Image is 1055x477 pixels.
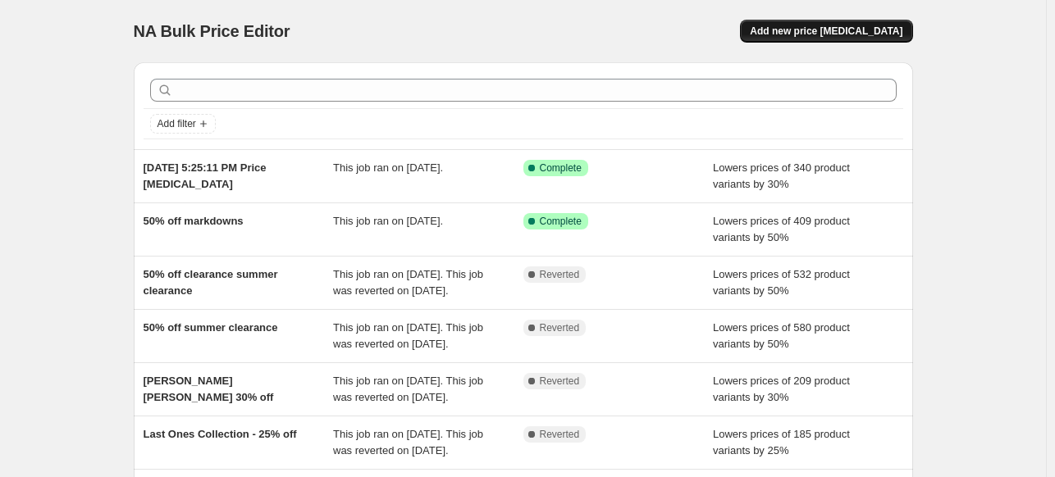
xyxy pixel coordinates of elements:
[134,22,290,40] span: NA Bulk Price Editor
[740,20,912,43] button: Add new price [MEDICAL_DATA]
[540,215,582,228] span: Complete
[713,375,850,403] span: Lowers prices of 209 product variants by 30%
[713,161,850,190] span: Lowers prices of 340 product variants by 30%
[713,268,850,297] span: Lowers prices of 532 product variants by 50%
[333,215,443,227] span: This job ran on [DATE].
[144,215,244,227] span: 50% off markdowns
[158,117,196,130] span: Add filter
[540,161,582,175] span: Complete
[144,375,274,403] span: [PERSON_NAME] [PERSON_NAME] 30% off
[150,114,216,134] button: Add filter
[333,321,483,350] span: This job ran on [DATE]. This job was reverted on [DATE].
[540,428,580,441] span: Reverted
[713,428,850,457] span: Lowers prices of 185 product variants by 25%
[713,321,850,350] span: Lowers prices of 580 product variants by 50%
[333,161,443,174] span: This job ran on [DATE].
[540,375,580,388] span: Reverted
[333,268,483,297] span: This job ran on [DATE]. This job was reverted on [DATE].
[333,428,483,457] span: This job ran on [DATE]. This job was reverted on [DATE].
[144,161,267,190] span: [DATE] 5:25:11 PM Price [MEDICAL_DATA]
[713,215,850,243] span: Lowers prices of 409 product variants by 50%
[540,268,580,281] span: Reverted
[144,428,297,440] span: Last Ones Collection - 25% off
[144,321,278,334] span: 50% off summer clearance
[333,375,483,403] span: This job ran on [DATE]. This job was reverted on [DATE].
[144,268,278,297] span: 50% off clearance summer clearance
[750,25,902,38] span: Add new price [MEDICAL_DATA]
[540,321,580,334] span: Reverted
